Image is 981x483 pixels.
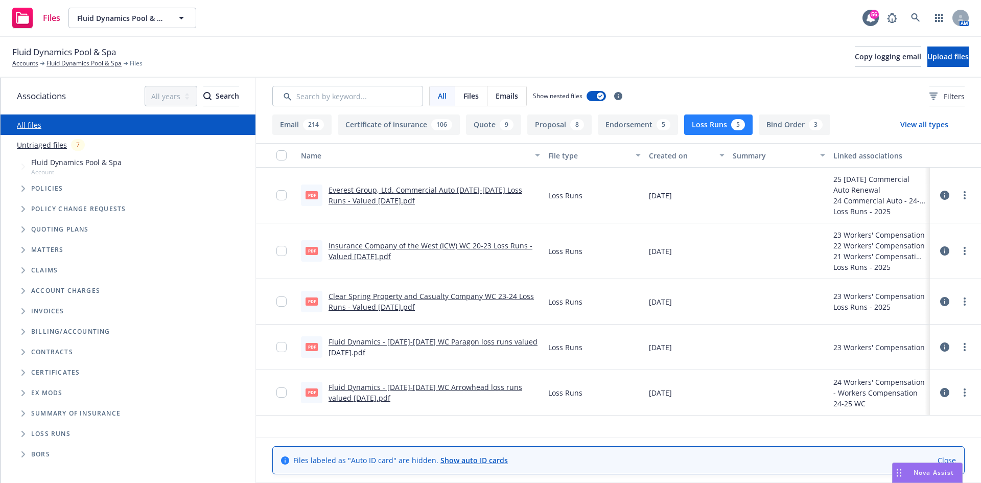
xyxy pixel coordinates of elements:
[649,342,672,353] span: [DATE]
[329,185,522,205] a: Everest Group, Ltd. Commercial Auto [DATE]-[DATE] Loss Runs - Valued [DATE].pdf
[306,343,318,351] span: pdf
[914,468,954,477] span: Nova Assist
[31,206,126,212] span: Policy change requests
[759,114,830,135] button: Bind Order
[301,150,529,161] div: Name
[276,150,287,160] input: Select all
[31,349,73,355] span: Contracts
[829,143,930,168] button: Linked associations
[929,86,965,106] button: Filters
[959,341,971,353] a: more
[645,143,729,168] button: Created on
[276,342,287,352] input: Toggle Row Selected
[855,47,921,67] button: Copy logging email
[31,431,71,437] span: Loss Runs
[833,195,926,206] div: 24 Commercial Auto - 24-25 Auto
[833,251,925,262] div: 21 Workers' Compensation
[548,150,629,161] div: File type
[882,8,902,28] a: Report a Bug
[527,114,592,135] button: Proposal
[870,10,879,19] div: 56
[959,245,971,257] a: more
[833,377,926,409] div: 24 Workers' Compensation - Workers Compensation 24-25 WC
[833,240,925,251] div: 22 Workers' Compensation
[959,386,971,399] a: more
[548,190,582,201] span: Loss Runs
[938,455,956,466] a: Close
[927,52,969,61] span: Upload files
[833,262,925,272] div: Loss Runs - 2025
[297,143,544,168] button: Name
[684,114,753,135] button: Loss Runs
[438,90,447,101] span: All
[338,114,460,135] button: Certificate of insurance
[306,388,318,396] span: pdf
[203,86,239,106] div: Search
[306,297,318,305] span: pdf
[306,247,318,255] span: pdf
[17,120,41,130] a: All files
[533,91,582,100] span: Show nested files
[203,86,239,106] button: SearchSearch
[130,59,143,68] span: Files
[31,157,122,168] span: Fluid Dynamics Pool & Spa
[43,14,60,22] span: Files
[17,140,67,150] a: Untriaged files
[570,119,584,130] div: 8
[31,329,110,335] span: Billing/Accounting
[276,190,287,200] input: Toggle Row Selected
[1,155,255,321] div: Tree Example
[929,8,949,28] a: Switch app
[833,229,925,240] div: 23 Workers' Compensation
[649,190,672,201] span: [DATE]
[649,150,713,161] div: Created on
[303,119,324,130] div: 214
[548,342,582,353] span: Loss Runs
[31,226,89,233] span: Quoting plans
[31,186,63,192] span: Policies
[833,342,925,353] div: 23 Workers' Compensation
[272,114,332,135] button: Email
[833,302,925,312] div: Loss Runs - 2025
[893,463,905,482] div: Drag to move
[31,267,58,273] span: Claims
[548,296,582,307] span: Loss Runs
[548,246,582,257] span: Loss Runs
[657,119,670,130] div: 5
[31,390,62,396] span: Ex Mods
[548,387,582,398] span: Loss Runs
[31,370,80,376] span: Certificates
[884,114,965,135] button: View all types
[598,114,678,135] button: Endorsement
[944,91,965,102] span: Filters
[440,455,508,465] a: Show auto ID cards
[46,59,122,68] a: Fluid Dynamics Pool & Spa
[31,247,63,253] span: Matters
[892,463,963,483] button: Nova Assist
[731,119,745,130] div: 5
[959,189,971,201] a: more
[959,295,971,308] a: more
[31,168,122,176] span: Account
[833,206,926,217] div: Loss Runs - 2025
[12,45,116,59] span: Fluid Dynamics Pool & Spa
[329,382,522,403] a: Fluid Dynamics - [DATE]-[DATE] WC Arrowhead loss runs valued [DATE].pdf
[276,387,287,398] input: Toggle Row Selected
[463,90,479,101] span: Files
[68,8,196,28] button: Fluid Dynamics Pool & Spa
[31,451,50,457] span: BORs
[431,119,452,130] div: 106
[855,52,921,61] span: Copy logging email
[927,47,969,67] button: Upload files
[649,296,672,307] span: [DATE]
[71,139,85,151] div: 7
[466,114,521,135] button: Quote
[203,92,212,100] svg: Search
[329,241,532,261] a: Insurance Company of the West (ICW) WC 20-23 Loss Runs - Valued [DATE].pdf
[1,321,255,465] div: Folder Tree Example
[276,246,287,256] input: Toggle Row Selected
[833,291,925,302] div: 23 Workers' Compensation
[306,191,318,199] span: pdf
[12,59,38,68] a: Accounts
[31,308,64,314] span: Invoices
